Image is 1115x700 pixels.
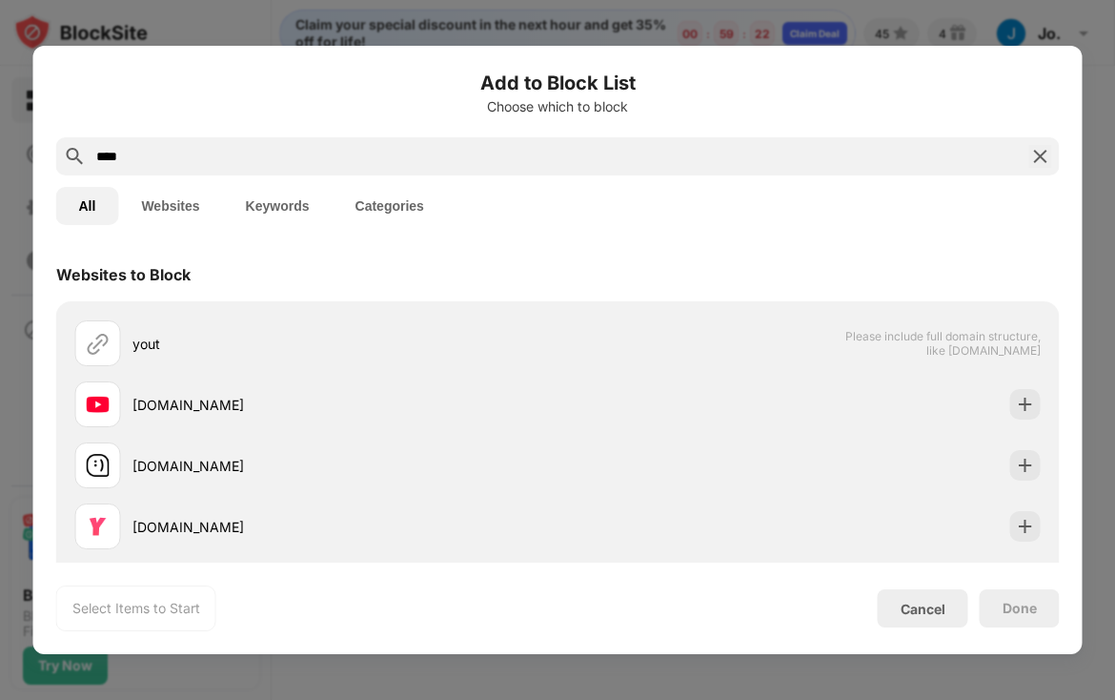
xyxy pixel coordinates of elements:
[1029,145,1052,168] img: search-close
[56,187,119,225] button: All
[132,517,558,537] div: [DOMAIN_NAME]
[333,187,447,225] button: Categories
[87,332,110,355] img: url.svg
[901,601,945,617] div: Cancel
[118,187,222,225] button: Websites
[1003,601,1037,616] div: Done
[844,329,1041,358] span: Please include full domain structure, like [DOMAIN_NAME]
[132,456,558,476] div: [DOMAIN_NAME]
[223,187,333,225] button: Keywords
[56,69,1060,97] h6: Add to Block List
[56,99,1060,114] div: Choose which to block
[87,454,110,477] img: favicons
[64,145,87,168] img: search.svg
[87,393,110,416] img: favicons
[87,515,110,538] img: favicons
[132,334,558,354] div: yout
[72,599,200,618] div: Select Items to Start
[132,395,558,415] div: [DOMAIN_NAME]
[56,265,191,284] div: Websites to Block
